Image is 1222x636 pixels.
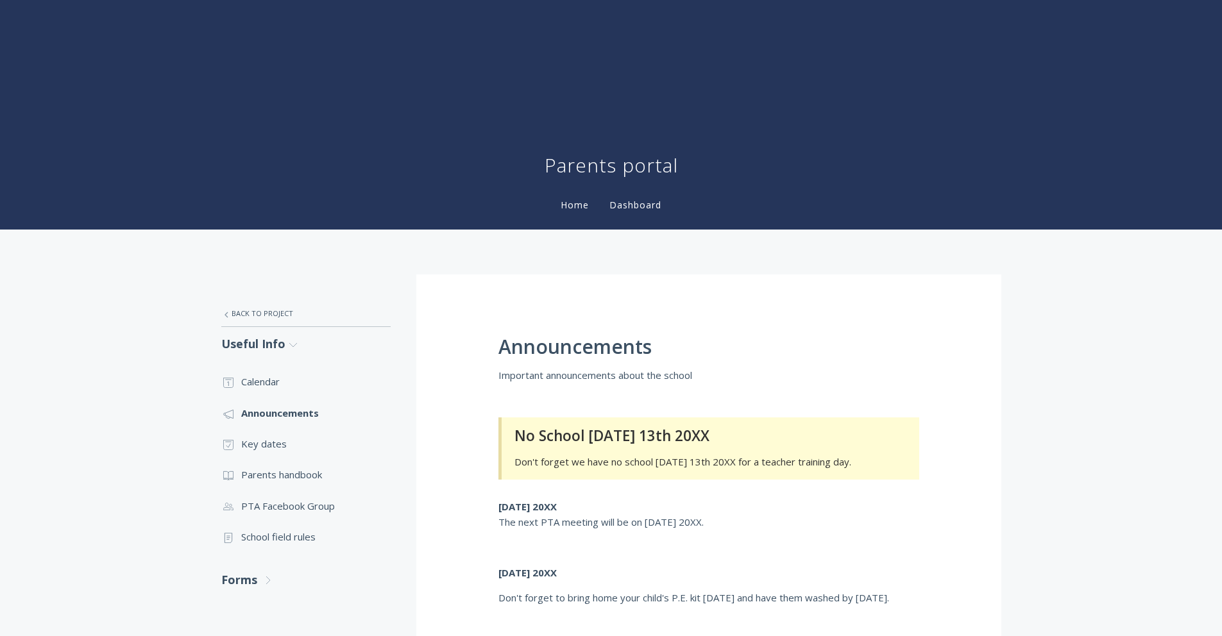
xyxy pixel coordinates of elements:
[498,590,919,605] p: Don't forget to bring home your child's P.E. kit [DATE] and have them washed by [DATE].
[545,153,678,178] h1: Parents portal
[498,566,557,579] strong: [DATE] 20XX
[221,490,391,521] a: PTA Facebook Group
[498,336,919,358] h1: Announcements
[221,397,391,428] a: Announcements
[514,454,903,469] p: Don't forget we have no school [DATE] 13th 20XX for a teacher training day.
[221,300,391,327] a: Back to Project
[221,366,391,397] a: Calendar
[221,563,391,597] a: Forms
[498,367,919,383] p: Important announcements about the school
[558,199,591,211] a: Home
[498,500,557,513] strong: [DATE] 20XX
[498,499,919,530] p: The next PTA meeting will be on [DATE] 20XX.
[221,459,391,490] a: Parents handbook
[514,428,903,444] h3: No School [DATE] 13th 20XX
[607,199,664,211] a: Dashboard
[221,521,391,552] a: School field rules
[221,327,391,361] a: Useful Info
[221,428,391,459] a: Key dates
